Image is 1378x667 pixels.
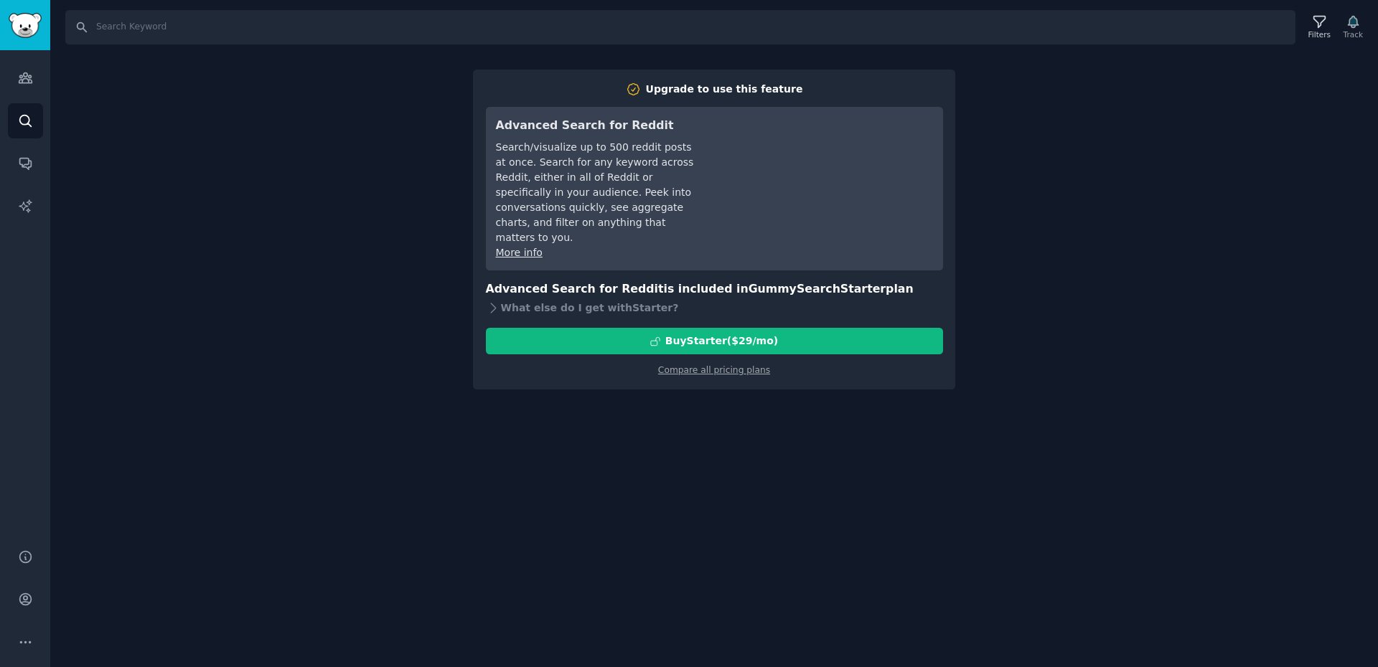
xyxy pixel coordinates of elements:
div: Search/visualize up to 500 reddit posts at once. Search for any keyword across Reddit, either in ... [496,140,698,245]
img: GummySearch logo [9,13,42,38]
a: More info [496,247,543,258]
div: What else do I get with Starter ? [486,298,943,318]
div: Upgrade to use this feature [646,82,803,97]
iframe: YouTube video player [718,117,933,224]
span: GummySearch Starter [749,282,886,295]
div: Filters [1308,29,1331,39]
button: BuyStarter($29/mo) [486,328,943,354]
h3: Advanced Search for Reddit [496,117,698,135]
input: Search Keyword [65,10,1295,44]
h3: Advanced Search for Reddit is included in plan [486,280,943,298]
div: Buy Starter ($ 29 /mo ) [665,333,778,349]
a: Compare all pricing plans [658,365,770,375]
